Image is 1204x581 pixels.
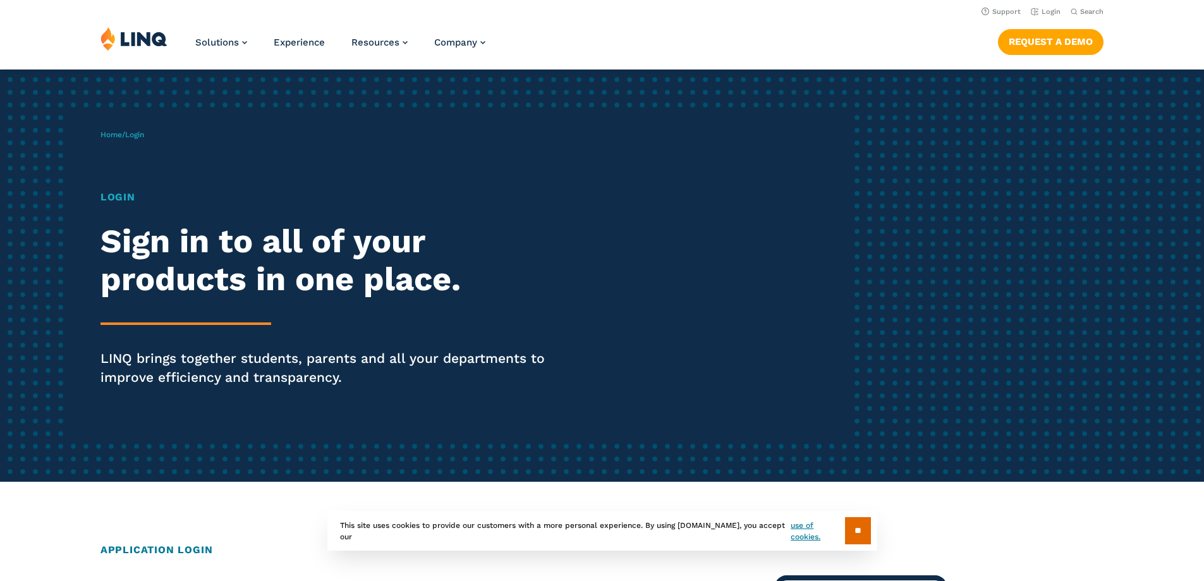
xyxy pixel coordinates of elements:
nav: Primary Navigation [195,27,485,68]
a: Company [434,37,485,48]
span: Login [125,130,144,139]
span: Search [1080,8,1104,16]
button: Open Search Bar [1071,7,1104,16]
h1: Login [100,190,564,205]
a: Home [100,130,122,139]
h2: Sign in to all of your products in one place. [100,223,564,298]
div: This site uses cookies to provide our customers with a more personal experience. By using [DOMAIN... [327,511,877,551]
a: Experience [274,37,325,48]
a: Request a Demo [998,29,1104,54]
a: Login [1031,8,1061,16]
span: / [100,130,144,139]
a: Solutions [195,37,247,48]
a: Support [982,8,1021,16]
img: LINQ | K‑12 Software [100,27,167,51]
span: Company [434,37,477,48]
a: Resources [351,37,408,48]
span: Resources [351,37,399,48]
a: use of cookies. [791,520,844,542]
nav: Button Navigation [998,27,1104,54]
span: Solutions [195,37,239,48]
p: LINQ brings together students, parents and all your departments to improve efficiency and transpa... [100,349,564,387]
